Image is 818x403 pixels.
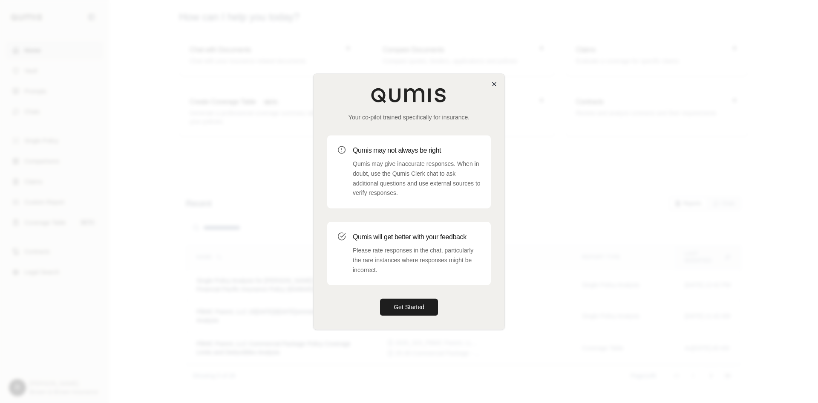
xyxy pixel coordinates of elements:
[380,299,438,316] button: Get Started
[353,159,481,198] p: Qumis may give inaccurate responses. When in doubt, use the Qumis Clerk chat to ask additional qu...
[371,87,447,103] img: Qumis Logo
[327,113,491,122] p: Your co-pilot trained specifically for insurance.
[353,232,481,242] h3: Qumis will get better with your feedback
[353,246,481,275] p: Please rate responses in the chat, particularly the rare instances where responses might be incor...
[353,145,481,156] h3: Qumis may not always be right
